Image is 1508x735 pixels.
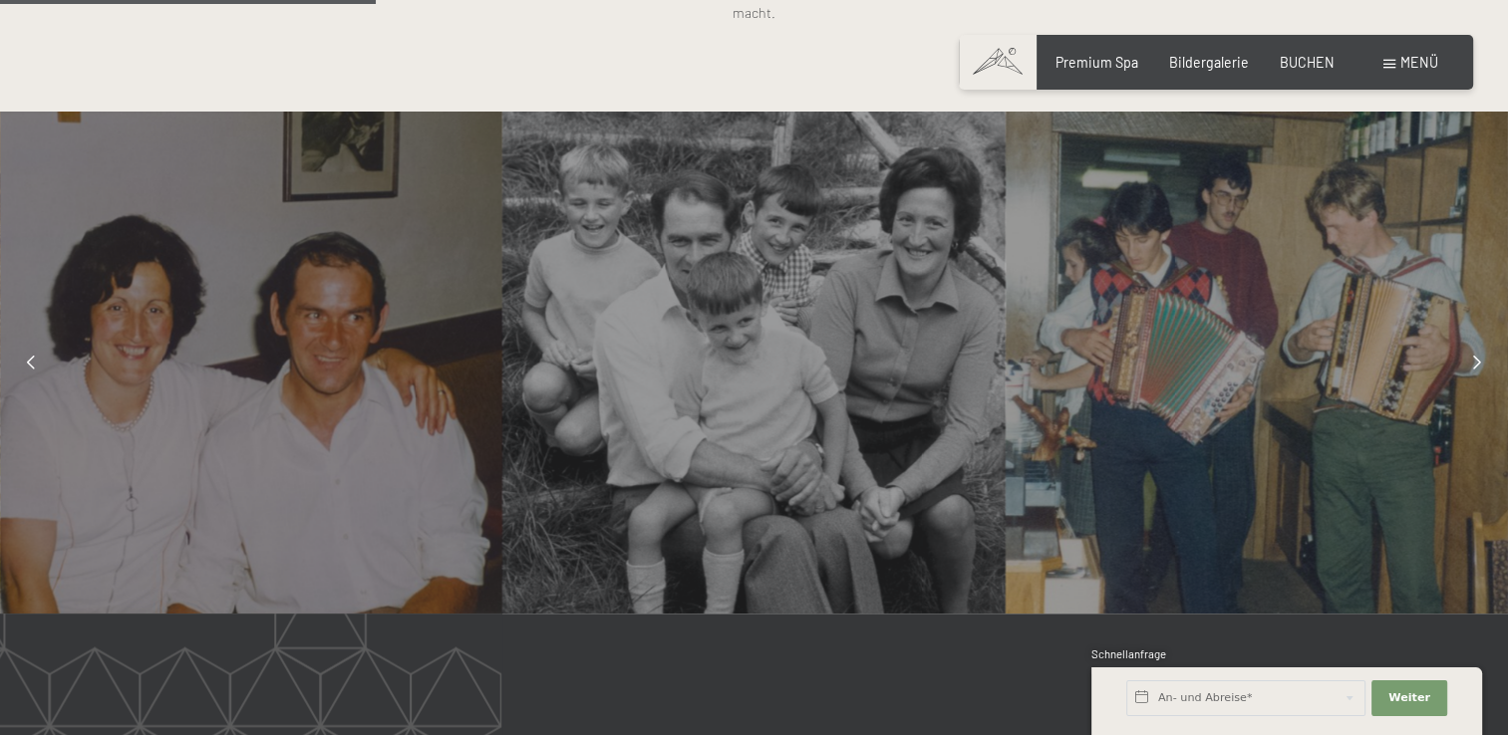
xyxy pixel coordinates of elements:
[1371,680,1447,716] button: Weiter
[1400,54,1438,71] span: Menü
[1388,690,1430,706] span: Weiter
[1091,647,1166,660] span: Schnellanfrage
[1056,54,1138,71] a: Premium Spa
[1169,54,1249,71] a: Bildergalerie
[1280,54,1335,71] a: BUCHEN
